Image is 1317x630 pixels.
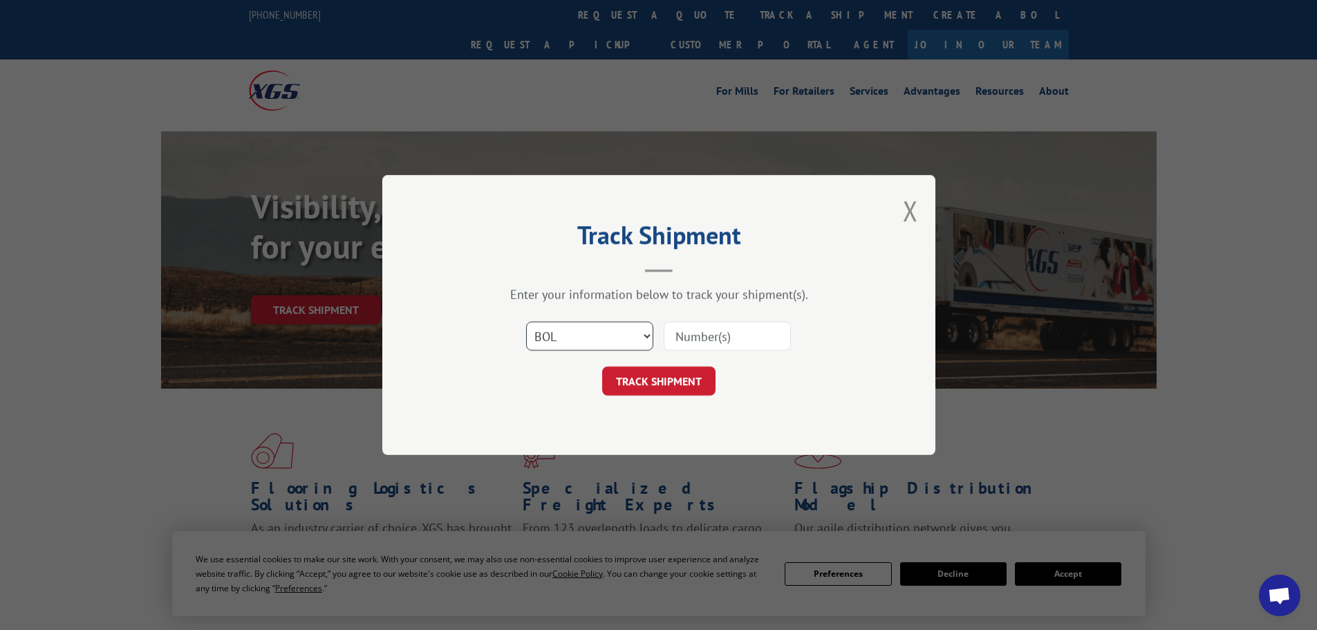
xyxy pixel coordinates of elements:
input: Number(s) [664,322,791,351]
div: Open chat [1259,575,1300,616]
h2: Track Shipment [451,225,866,252]
div: Enter your information below to track your shipment(s). [451,286,866,302]
button: Close modal [903,192,918,229]
button: TRACK SHIPMENT [602,367,716,396]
